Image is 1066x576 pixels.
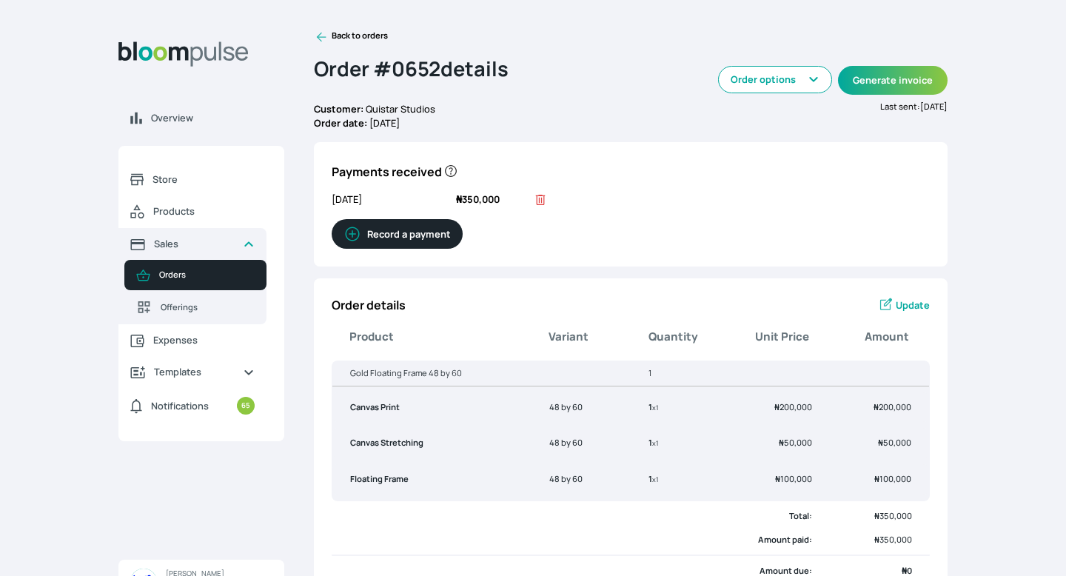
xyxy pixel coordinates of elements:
[532,464,631,495] td: 48 by 60
[154,237,231,251] span: Sales
[153,204,255,218] span: Products
[118,228,266,260] a: Sales
[118,356,266,388] a: Templates
[532,428,631,458] td: 48 by 60
[652,438,658,448] small: x 1
[118,195,266,228] a: Products
[774,401,812,412] span: 200,000
[118,164,266,195] a: Store
[332,219,463,249] button: Record a payment
[349,329,394,346] b: Product
[755,329,809,346] b: Unit Price
[878,437,883,448] span: ₦
[332,296,406,314] p: Order details
[896,298,930,312] span: Update
[314,102,631,116] p: Quistar Studios
[332,428,532,458] td: Canvas Stretching
[631,367,929,386] th: 1
[631,392,730,423] td: 1
[718,66,832,93] button: Order options
[838,66,948,95] button: Generate invoice
[124,290,266,324] a: Offerings
[432,531,831,549] td: Amount paid:
[118,30,284,558] aside: Sidebar
[332,464,532,495] td: Floating Frame
[118,388,266,423] a: Notifications65
[874,534,879,545] span: ₦
[878,437,911,448] span: 50,000
[332,367,631,386] th: Gold Floating Frame 48 by 60
[456,192,500,206] span: 350,000
[151,111,272,125] span: Overview
[874,510,912,521] span: 350,000
[652,403,658,412] small: x 1
[314,30,388,44] a: Back to orders
[874,473,911,484] span: 100,000
[456,192,462,206] span: ₦
[631,101,948,113] p: Last sent: [DATE]
[652,475,658,484] small: x 1
[775,473,780,484] span: ₦
[237,397,255,415] small: 65
[874,534,912,545] span: 350,000
[648,329,698,346] b: Quantity
[779,437,812,448] span: 50,000
[314,48,631,102] h2: Order # 0652 details
[874,401,879,412] span: ₦
[874,473,879,484] span: ₦
[124,260,266,290] a: Orders
[161,301,255,314] span: Offerings
[874,510,879,521] span: ₦
[118,102,284,134] a: Overview
[532,392,631,423] td: 48 by 60
[902,565,907,576] span: ₦
[432,507,831,525] td: Total:
[314,116,631,130] p: [DATE]
[878,296,930,314] a: Update
[774,401,780,412] span: ₦
[159,269,255,281] span: Orders
[118,41,249,67] img: Bloom Logo
[314,116,367,130] b: Order date:
[152,173,255,187] span: Store
[775,473,812,484] span: 100,000
[874,401,911,412] span: 200,000
[779,437,784,448] span: ₦
[151,399,209,413] span: Notifications
[314,102,363,115] b: Customer:
[631,428,730,458] td: 1
[902,565,912,576] span: 0
[631,464,730,495] td: 1
[332,160,930,181] p: Payments received
[549,329,589,346] b: Variant
[332,192,450,207] span: [DATE]
[153,333,255,347] span: Expenses
[118,324,266,356] a: Expenses
[865,329,909,346] b: Amount
[332,392,532,423] td: Canvas Print
[154,365,231,379] span: Templates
